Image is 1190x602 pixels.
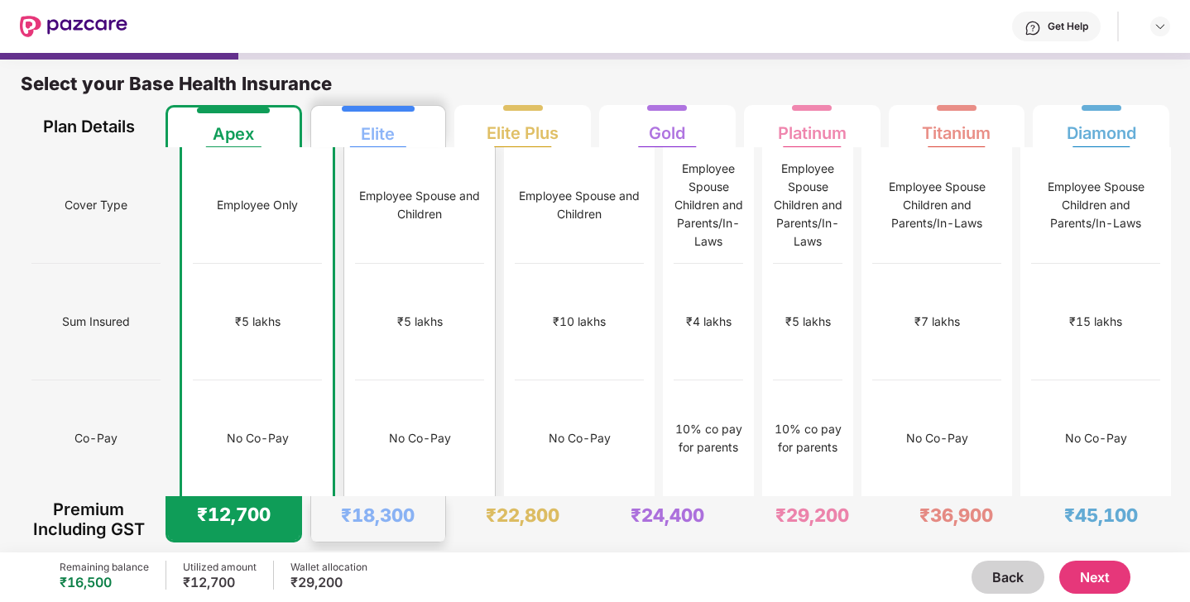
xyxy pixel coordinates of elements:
[213,111,254,144] div: Apex
[922,110,991,143] div: Titanium
[1064,504,1138,527] div: ₹45,100
[487,110,559,143] div: Elite Plus
[631,504,704,527] div: ₹24,400
[183,561,257,574] div: Utilized amount
[361,111,395,144] div: Elite
[486,504,559,527] div: ₹22,800
[674,420,743,456] div: 10% co pay for parents
[914,313,960,331] div: ₹7 lakhs
[31,496,146,542] div: Premium Including GST
[773,160,842,251] div: Employee Spouse Children and Parents/In-Laws
[290,561,367,574] div: Wallet allocation
[515,187,644,223] div: Employee Spouse and Children
[778,110,847,143] div: Platinum
[355,187,484,223] div: Employee Spouse and Children
[919,504,993,527] div: ₹36,900
[74,423,118,454] span: Co-Pay
[686,313,732,331] div: ₹4 lakhs
[773,420,842,456] div: 10% co pay for parents
[197,503,271,526] div: ₹12,700
[1031,178,1160,232] div: Employee Spouse Children and Parents/In-Laws
[290,574,367,590] div: ₹29,200
[649,110,685,143] div: Gold
[972,561,1044,594] button: Back
[1154,20,1167,33] img: svg+xml;base64,PHN2ZyBpZD0iRHJvcGRvd24tMzJ4MzIiIHhtbG5zPSJodHRwOi8vd3d3LnczLm9yZy8yMDAwL3N2ZyIgd2...
[31,105,146,147] div: Plan Details
[1048,20,1088,33] div: Get Help
[235,313,281,331] div: ₹5 lakhs
[183,574,257,590] div: ₹12,700
[906,429,968,447] div: No Co-Pay
[21,72,1169,105] div: Select your Base Health Insurance
[65,189,127,221] span: Cover Type
[1065,429,1127,447] div: No Co-Pay
[62,306,130,337] span: Sum Insured
[397,313,443,331] div: ₹5 lakhs
[1024,20,1041,36] img: svg+xml;base64,PHN2ZyBpZD0iSGVscC0zMngzMiIgeG1sbnM9Imh0dHA6Ly93d3cudzMub3JnLzIwMDAvc3ZnIiB3aWR0aD...
[60,574,149,590] div: ₹16,500
[553,313,606,331] div: ₹10 lakhs
[785,313,831,331] div: ₹5 lakhs
[341,504,415,527] div: ₹18,300
[549,429,611,447] div: No Co-Pay
[775,504,849,527] div: ₹29,200
[872,178,1001,232] div: Employee Spouse Children and Parents/In-Laws
[1069,313,1122,331] div: ₹15 lakhs
[1067,110,1136,143] div: Diamond
[60,561,149,574] div: Remaining balance
[1059,561,1130,594] button: Next
[20,16,127,37] img: New Pazcare Logo
[674,160,743,251] div: Employee Spouse Children and Parents/In-Laws
[227,429,289,447] div: No Co-Pay
[217,196,298,214] div: Employee Only
[389,429,451,447] div: No Co-Pay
